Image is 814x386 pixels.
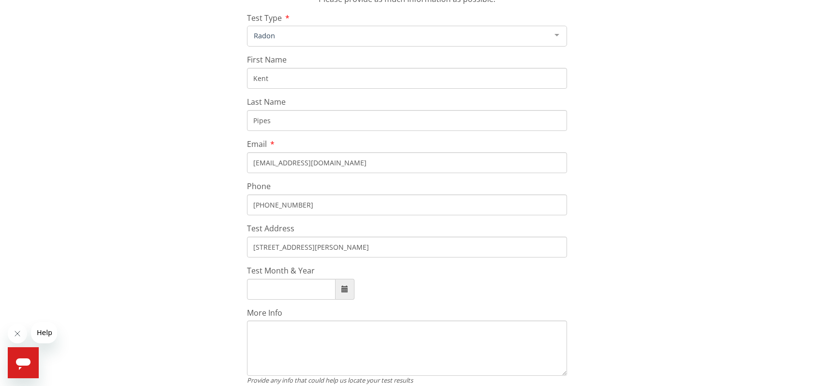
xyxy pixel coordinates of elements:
[247,54,287,65] span: First Name
[247,13,282,23] span: Test Type
[8,347,39,378] iframe: Button to launch messaging window
[247,139,267,149] span: Email
[247,96,286,107] span: Last Name
[247,181,271,192] span: Phone
[247,307,282,318] span: More Info
[247,376,567,385] div: Provide any info that could help us locate your test results
[251,30,547,41] span: Radon
[8,324,27,343] iframe: Close message
[247,223,294,234] span: Test Address
[247,265,315,276] span: Test Month & Year
[31,322,57,343] iframe: Message from company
